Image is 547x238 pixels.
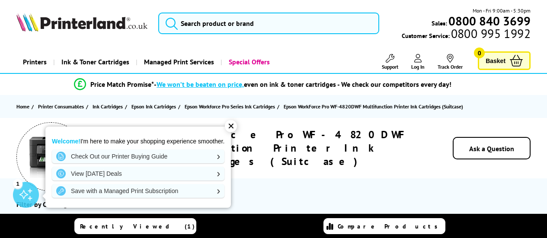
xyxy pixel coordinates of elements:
[154,80,451,89] div: - even on ink & toner cartridges - We check our competitors every day!
[382,54,398,70] a: Support
[136,51,221,73] a: Managed Print Services
[93,102,123,111] span: Ink Cartridges
[16,102,32,111] a: Home
[16,13,147,32] img: Printerland Logo
[402,29,531,40] span: Customer Service:
[338,222,442,230] span: Compare Products
[38,102,86,111] a: Printer Consumables
[382,63,398,70] span: Support
[38,102,84,111] span: Printer Consumables
[106,128,427,168] h1: Epson WorkForce Pro WF-4820DWF Multifunction Printer Ink Cartridges (Suitcase)
[13,179,22,188] div: 1
[131,102,176,111] span: Epson Ink Cartridges
[90,80,154,89] span: Price Match Promise*
[52,138,80,145] strong: Welcome!
[93,102,125,111] a: Ink Cartridges
[447,17,531,25] a: 0800 840 3699
[185,102,275,111] span: Epson Workforce Pro Series Ink Cartridges
[4,77,521,92] li: modal_Promise
[323,218,445,234] a: Compare Products
[74,218,196,234] a: Recently Viewed (1)
[432,19,447,27] span: Sales:
[225,120,237,132] div: ✕
[131,102,178,111] a: Epson Ink Cartridges
[61,51,129,73] span: Ink & Toner Cartridges
[53,51,136,73] a: Ink & Toner Cartridges
[486,55,505,67] span: Basket
[448,13,531,29] b: 0800 840 3699
[411,54,425,70] a: Log In
[411,63,425,70] span: Log In
[450,29,531,38] span: 0800 995 1992
[221,51,276,73] a: Special Offers
[469,144,514,153] a: Ask a Question
[52,184,224,198] a: Save with a Managed Print Subscription
[16,13,147,33] a: Printerland Logo
[52,149,224,163] a: Check Out our Printer Buying Guide
[478,51,531,70] a: Basket 0
[473,6,531,15] span: Mon - Fri 9:00am - 5:30pm
[157,80,244,89] span: We won’t be beaten on price,
[52,167,224,181] a: View [DATE] Deals
[16,51,53,73] a: Printers
[52,137,224,145] p: I'm here to make your shopping experience smoother.
[80,222,195,230] span: Recently Viewed (1)
[438,54,463,70] a: Track Order
[158,13,379,34] input: Search product or brand
[474,48,485,58] span: 0
[284,103,463,110] span: Epson WorkForce Pro WF-4820DWF Multifunction Printer Ink Cartridges (Suitcase)
[185,102,277,111] a: Epson Workforce Pro Series Ink Cartridges
[29,135,73,178] img: Epson WorkForce Pro WF-4820DWF Multifunction Printer Ink Cartridges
